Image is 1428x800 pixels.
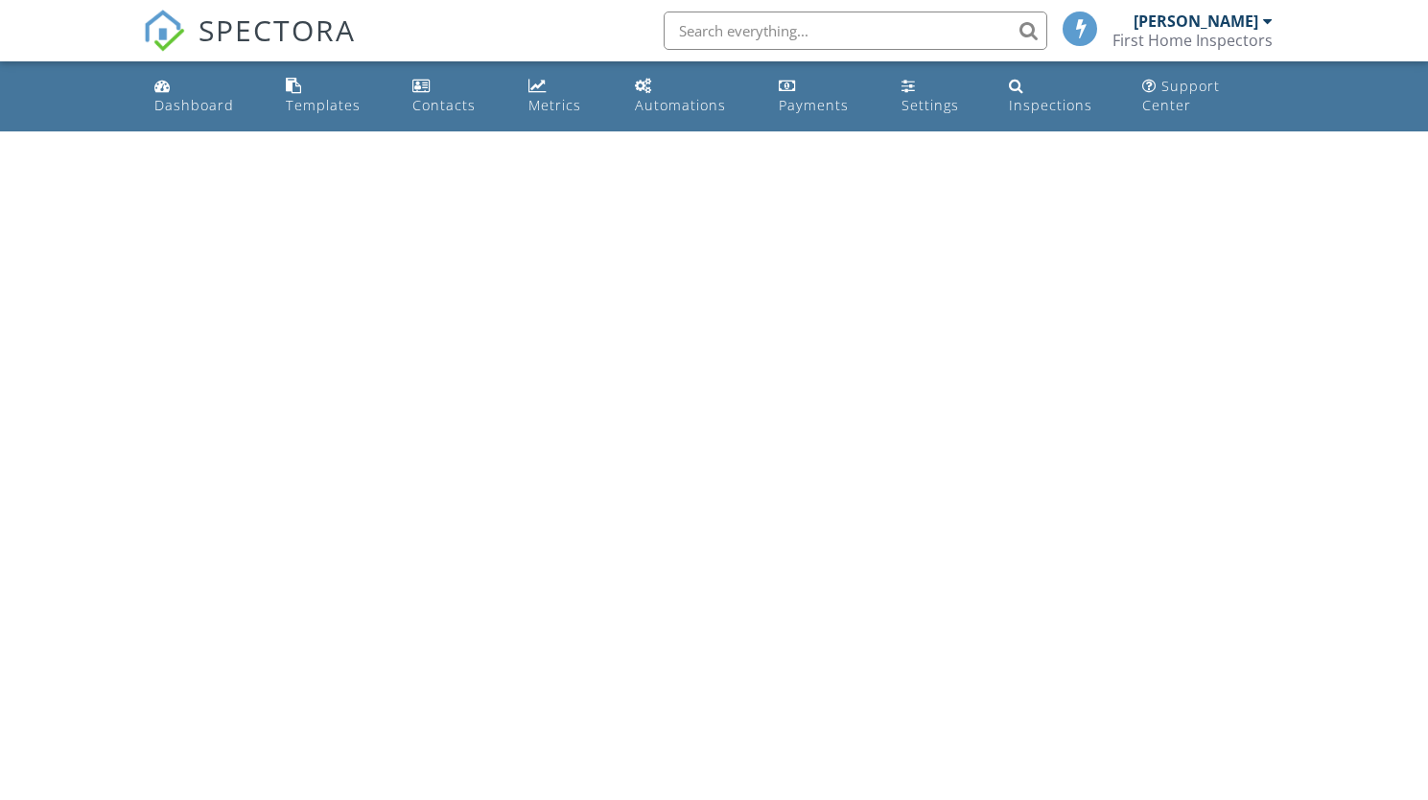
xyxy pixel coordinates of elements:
div: Payments [779,96,849,114]
a: Automations (Basic) [627,69,756,124]
div: [PERSON_NAME] [1134,12,1258,31]
a: Settings [894,69,986,124]
div: Support Center [1142,77,1220,114]
div: Templates [286,96,361,114]
input: Search everything... [664,12,1047,50]
div: Metrics [528,96,581,114]
a: SPECTORA [143,26,356,66]
a: Payments [771,69,878,124]
a: Templates [278,69,389,124]
a: Contacts [405,69,506,124]
div: Inspections [1009,96,1092,114]
div: First Home Inspectors [1112,31,1273,50]
div: Settings [901,96,959,114]
a: Support Center [1135,69,1281,124]
a: Inspections [1001,69,1120,124]
div: Dashboard [154,96,234,114]
a: Metrics [521,69,612,124]
span: SPECTORA [199,10,356,50]
div: Contacts [412,96,476,114]
div: Automations [635,96,726,114]
a: Dashboard [147,69,263,124]
img: The Best Home Inspection Software - Spectora [143,10,185,52]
